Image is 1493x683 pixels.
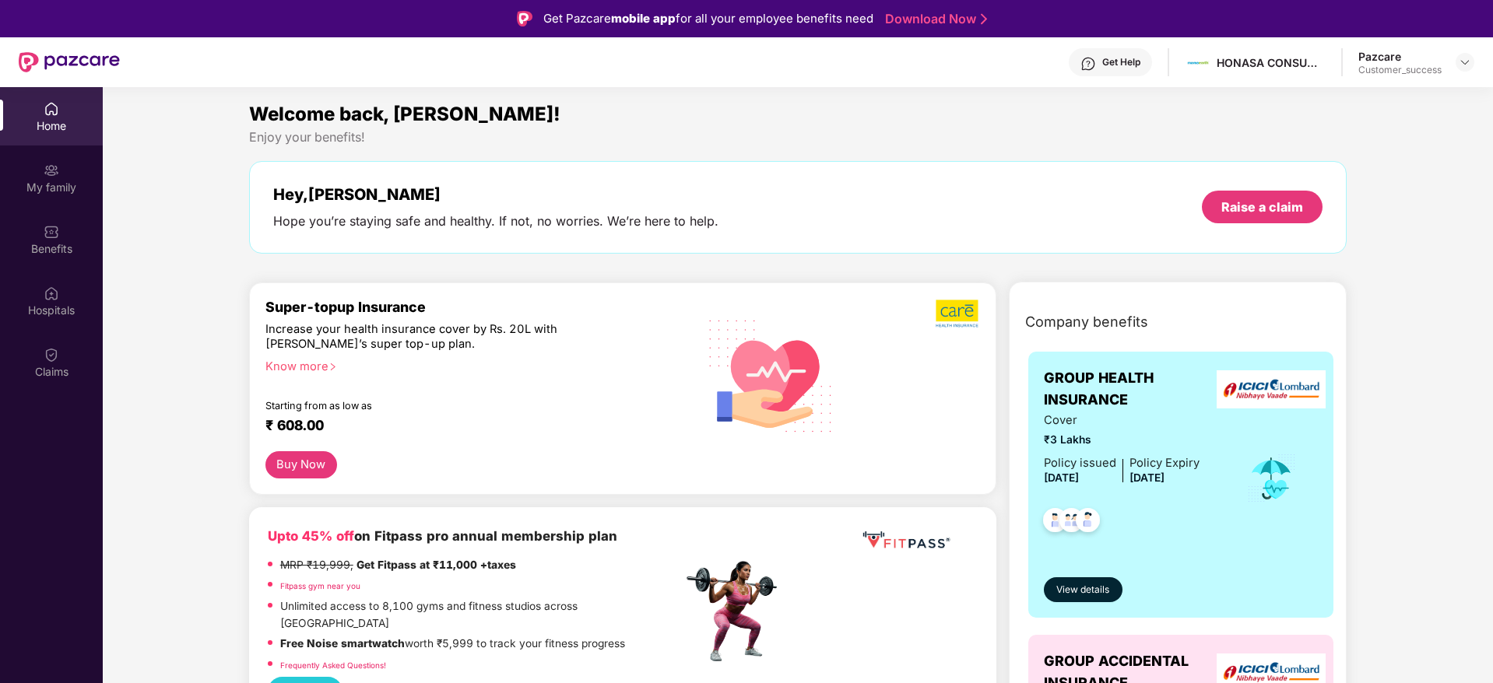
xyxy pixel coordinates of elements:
div: Raise a claim [1221,198,1303,215]
img: b5dec4f62d2307b9de63beb79f102df3.png [936,299,980,328]
strong: Get Fitpass at ₹11,000 +taxes [357,559,516,571]
p: Unlimited access to 8,100 gyms and fitness studios across [GEOGRAPHIC_DATA] [280,598,682,632]
img: Logo [517,11,532,26]
div: Policy issued [1044,454,1116,472]
button: Buy Now [265,451,337,478]
span: [DATE] [1129,471,1165,484]
img: svg+xml;base64,PHN2ZyBpZD0iSG9tZSIgeG1sbnM9Imh0dHA6Ly93d3cudzMub3JnLzIwMDAvc3ZnIiB3aWR0aD0iMjAiIG... [44,101,59,117]
div: Hey, [PERSON_NAME] [273,185,718,204]
div: Enjoy your benefits! [249,129,1347,145]
img: svg+xml;base64,PHN2ZyB4bWxucz0iaHR0cDovL3d3dy53My5vcmcvMjAwMC9zdmciIHhtbG5zOnhsaW5rPSJodHRwOi8vd3... [697,299,845,450]
span: ₹3 Lakhs [1044,432,1200,449]
div: ₹ 608.00 [265,417,667,436]
span: Cover [1044,412,1200,429]
div: Policy Expiry [1129,454,1200,472]
div: HONASA CONSUMER LIMITED [1217,55,1326,70]
div: Pazcare [1358,49,1442,64]
b: on Fitpass pro annual membership plan [268,528,617,544]
img: svg+xml;base64,PHN2ZyB4bWxucz0iaHR0cDovL3d3dy53My5vcmcvMjAwMC9zdmciIHdpZHRoPSI0OC45NDMiIGhlaWdodD... [1036,503,1074,541]
img: fpp.png [682,557,791,666]
span: Welcome back, [PERSON_NAME]! [249,103,560,125]
span: Company benefits [1025,311,1148,333]
a: Frequently Asked Questions! [280,660,386,670]
div: Super-topup Insurance [265,299,683,315]
span: [DATE] [1044,471,1079,484]
strong: mobile app [611,11,676,26]
div: Increase your health insurance cover by Rs. 20L with [PERSON_NAME]’s super top-up plan. [265,322,615,352]
div: Get Help [1102,56,1140,68]
strong: Free Noise smartwatch [280,637,405,650]
div: Starting from as low as [265,400,617,411]
span: GROUP HEALTH INSURANCE [1044,367,1225,412]
img: icon [1246,453,1297,504]
img: svg+xml;base64,PHN2ZyBpZD0iSG9zcGl0YWxzIiB4bWxucz0iaHR0cDovL3d3dy53My5vcmcvMjAwMC9zdmciIHdpZHRoPS... [44,285,59,301]
img: svg+xml;base64,PHN2ZyB4bWxucz0iaHR0cDovL3d3dy53My5vcmcvMjAwMC9zdmciIHdpZHRoPSI0OC45MTUiIGhlaWdodD... [1052,503,1091,541]
div: Customer_success [1358,64,1442,76]
span: View details [1056,583,1109,597]
img: Stroke [981,11,987,27]
img: svg+xml;base64,PHN2ZyBpZD0iSGVscC0zMngzMiIgeG1sbnM9Imh0dHA6Ly93d3cudzMub3JnLzIwMDAvc3ZnIiB3aWR0aD... [1080,56,1096,72]
div: Hope you’re staying safe and healthy. If not, no worries. We’re here to help. [273,213,718,229]
img: svg+xml;base64,PHN2ZyBpZD0iQ2xhaW0iIHhtbG5zPSJodHRwOi8vd3d3LnczLm9yZy8yMDAwL3N2ZyIgd2lkdGg9IjIwIi... [44,347,59,363]
button: View details [1044,577,1122,602]
img: svg+xml;base64,PHN2ZyB4bWxucz0iaHR0cDovL3d3dy53My5vcmcvMjAwMC9zdmciIHdpZHRoPSI0OC45NDMiIGhlaWdodD... [1069,503,1107,541]
img: insurerLogo [1217,370,1326,408]
a: Download Now [885,11,982,27]
img: New Pazcare Logo [19,52,120,72]
b: Upto 45% off [268,528,354,544]
img: svg+xml;base64,PHN2ZyBpZD0iQmVuZWZpdHMiIHhtbG5zPSJodHRwOi8vd3d3LnczLm9yZy8yMDAwL3N2ZyIgd2lkdGg9Ij... [44,224,59,240]
del: MRP ₹19,999, [280,559,353,571]
div: Know more [265,359,673,370]
img: svg+xml;base64,PHN2ZyBpZD0iRHJvcGRvd24tMzJ4MzIiIHhtbG5zPSJodHRwOi8vd3d3LnczLm9yZy8yMDAwL3N2ZyIgd2... [1459,56,1471,68]
p: worth ₹5,999 to track your fitness progress [280,636,625,653]
img: Mamaearth%20Logo.jpg [1187,51,1210,74]
div: Get Pazcare for all your employee benefits need [543,9,873,28]
img: svg+xml;base64,PHN2ZyB3aWR0aD0iMjAiIGhlaWdodD0iMjAiIHZpZXdCb3g9IjAgMCAyMCAyMCIgZmlsbD0ibm9uZSIgeG... [44,163,59,178]
a: Fitpass gym near you [280,581,360,590]
span: right [328,363,337,371]
img: fppp.png [859,526,953,555]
